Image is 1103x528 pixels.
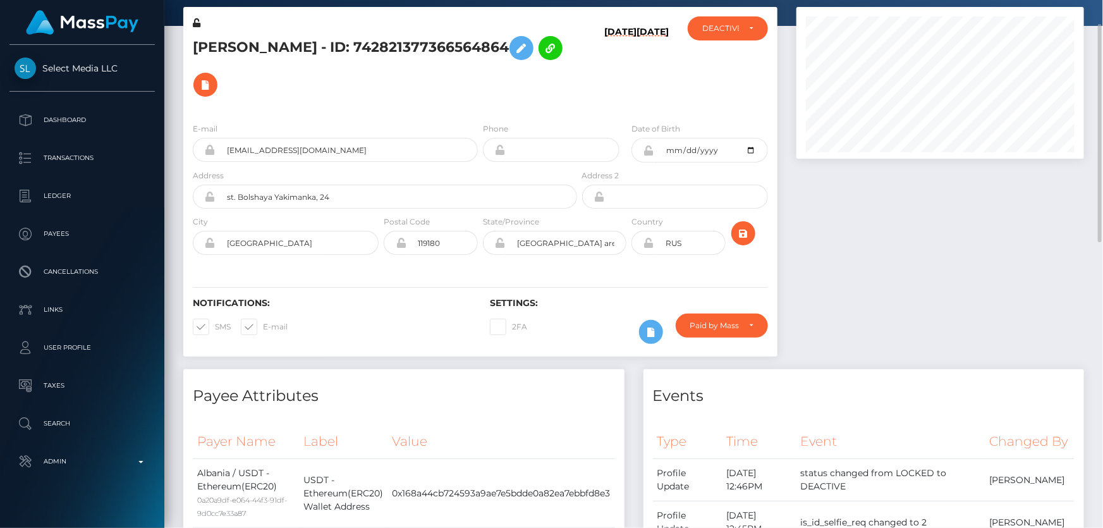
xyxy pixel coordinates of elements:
[387,459,614,528] td: 0x168a44cb724593a9ae7e5bdde0a82ea7ebbfd8e3
[9,408,155,439] a: Search
[582,170,619,181] label: Address 2
[193,385,615,407] h4: Payee Attributes
[604,27,637,107] h6: [DATE]
[193,319,231,335] label: SMS
[15,224,150,243] p: Payees
[690,321,739,331] div: Paid by MassPay
[631,216,663,228] label: Country
[26,10,138,35] img: MassPay Logo
[702,23,739,34] div: DEACTIVE
[631,123,680,135] label: Date of Birth
[9,294,155,326] a: Links
[490,319,527,335] label: 2FA
[9,256,155,288] a: Cancellations
[15,149,150,168] p: Transactions
[637,27,669,107] h6: [DATE]
[387,424,614,459] th: Value
[676,314,768,338] button: Paid by MassPay
[9,63,155,74] span: Select Media LLC
[15,111,150,130] p: Dashboard
[483,216,539,228] label: State/Province
[193,459,299,528] td: Albania / USDT - Ethereum(ERC20)
[796,459,985,501] td: status changed from LOCKED to DEACTIVE
[193,123,217,135] label: E-mail
[15,452,150,471] p: Admin
[15,262,150,281] p: Cancellations
[193,170,224,181] label: Address
[653,385,1075,407] h4: Events
[796,424,985,459] th: Event
[985,459,1075,501] td: [PERSON_NAME]
[722,424,796,459] th: Time
[299,459,388,528] td: USDT - Ethereum(ERC20) Wallet Address
[15,58,36,79] img: Select Media LLC
[9,142,155,174] a: Transactions
[9,104,155,136] a: Dashboard
[193,216,208,228] label: City
[9,180,155,212] a: Ledger
[15,300,150,319] p: Links
[15,338,150,357] p: User Profile
[9,332,155,364] a: User Profile
[15,376,150,395] p: Taxes
[490,298,768,309] h6: Settings:
[653,459,722,501] td: Profile Update
[15,187,150,206] p: Ledger
[15,414,150,433] p: Search
[9,370,155,402] a: Taxes
[193,30,570,103] h5: [PERSON_NAME] - ID: 742821377366564864
[483,123,508,135] label: Phone
[197,496,287,518] small: 0a20a9df-e064-44f3-91df-9d0cc7e33a87
[384,216,430,228] label: Postal Code
[985,424,1075,459] th: Changed By
[9,218,155,250] a: Payees
[653,424,722,459] th: Type
[9,446,155,477] a: Admin
[688,16,768,40] button: DEACTIVE
[193,424,299,459] th: Payer Name
[241,319,288,335] label: E-mail
[299,424,388,459] th: Label
[193,298,471,309] h6: Notifications:
[722,459,796,501] td: [DATE] 12:46PM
